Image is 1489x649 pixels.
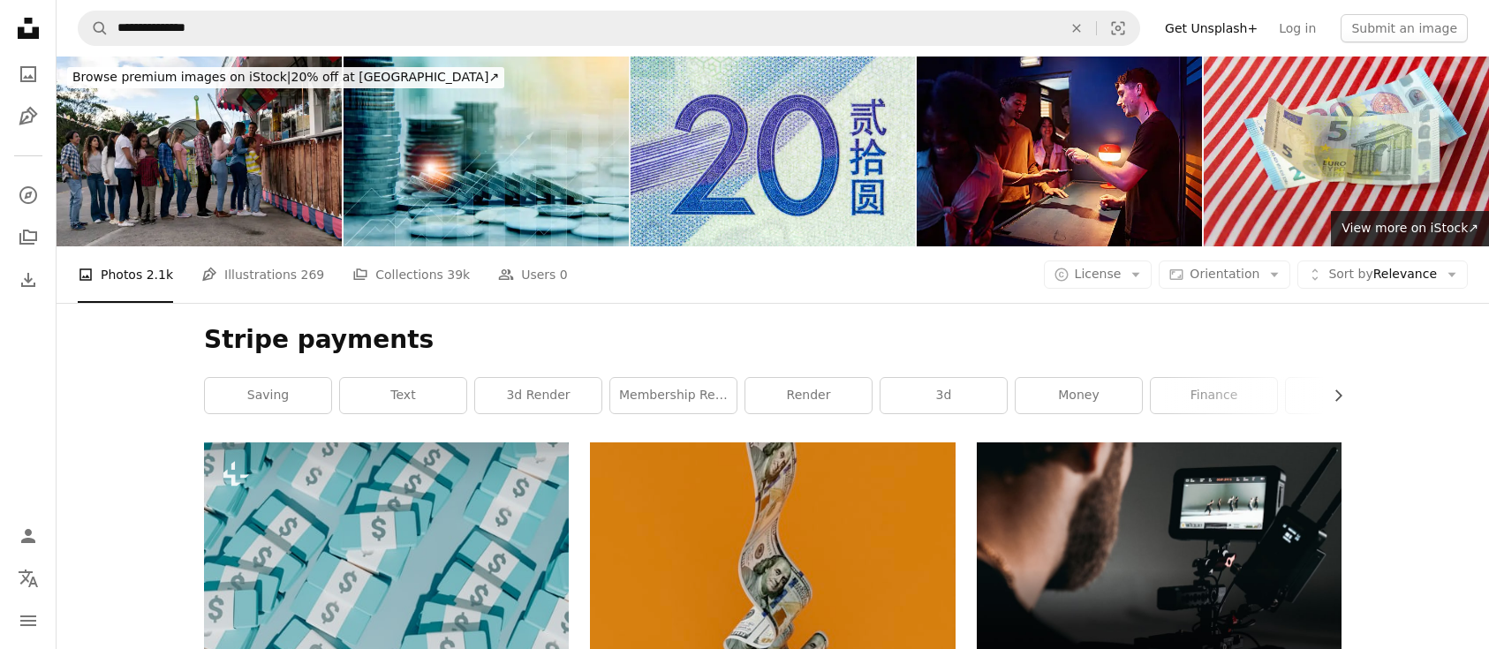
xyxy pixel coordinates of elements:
[560,265,568,284] span: 0
[11,220,46,255] a: Collections
[1268,14,1326,42] a: Log in
[11,603,46,638] button: Menu
[1044,260,1153,289] button: License
[301,265,325,284] span: 269
[1342,221,1478,235] span: View more on iStock ↗
[1075,267,1122,281] span: License
[11,177,46,213] a: Explore
[498,246,568,303] a: Users 0
[1297,260,1468,289] button: Sort byRelevance
[745,378,872,413] a: render
[11,99,46,134] a: Illustrations
[1286,378,1412,413] a: paper
[340,378,466,413] a: text
[1016,378,1142,413] a: money
[204,542,569,558] a: a lot of blue and white boxes with a dollar sign on them
[201,246,324,303] a: Illustrations 269
[11,518,46,554] a: Log in / Sign up
[1328,266,1437,283] span: Relevance
[1190,267,1259,281] span: Orientation
[72,70,291,84] span: Browse premium images on iStock |
[11,561,46,596] button: Language
[447,265,470,284] span: 39k
[610,378,737,413] a: membership reward
[881,378,1007,413] a: 3d
[352,246,470,303] a: Collections 39k
[1057,11,1096,45] button: Clear
[204,324,1342,356] h1: Stripe payments
[344,57,629,246] img: Finance and Investment concept
[1328,267,1372,281] span: Sort by
[79,11,109,45] button: Search Unsplash
[1341,14,1468,42] button: Submit an image
[57,57,342,246] img: Happy people buying food at an amusement park
[631,57,916,246] img: Number 20 Pattern Design on Banknote
[1159,260,1290,289] button: Orientation
[1204,57,1489,246] img: Twenty and five euro bills on a table with a striped tablecloth
[57,57,515,99] a: Browse premium images on iStock|20% off at [GEOGRAPHIC_DATA]↗
[917,57,1202,246] img: Nightclubbers entering with contactless payment
[205,378,331,413] a: saving
[475,378,601,413] a: 3d render
[78,11,1140,46] form: Find visuals sitewide
[11,57,46,92] a: Photos
[1151,378,1277,413] a: finance
[1097,11,1139,45] button: Visual search
[72,70,499,84] span: 20% off at [GEOGRAPHIC_DATA] ↗
[11,262,46,298] a: Download History
[1322,378,1342,413] button: scroll list to the right
[1154,14,1268,42] a: Get Unsplash+
[1331,211,1489,246] a: View more on iStock↗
